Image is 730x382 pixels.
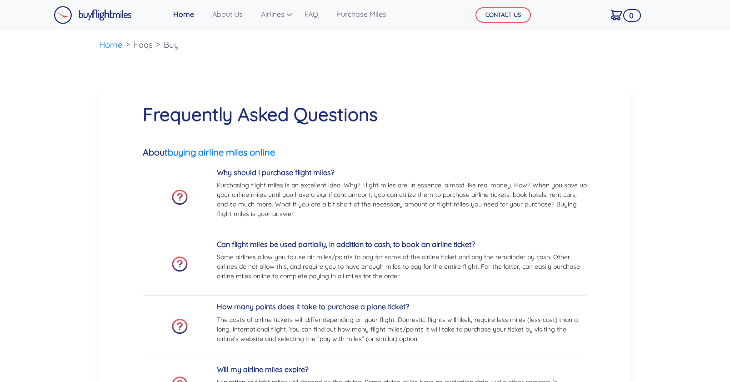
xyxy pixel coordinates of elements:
[172,256,188,272] img: faq-icon.png
[129,30,157,60] li: Faqs
[217,181,587,219] p: Purchasing flight miles is an excellent idea. Why? Flight miles are, in essence, almost like real...
[217,240,587,249] h5: Can flight miles be used partially, in addition to cash, to book an airline ticket?
[217,302,587,311] h5: How many points does it take to purchase a plane ticket?
[172,319,188,334] img: faq-icon.png
[172,190,188,205] img: faq-icon.png
[99,39,123,50] a: Home
[168,146,275,158] a: buying airline miles online
[217,315,587,344] p: The costs of airline tickets will differ depending on your flight. Domestic flights will likely r...
[623,9,641,22] span: 0
[209,5,246,23] a: About Us
[54,6,132,24] img: Buy Flight Miles Logo
[143,147,587,158] h5: About
[217,365,587,374] h5: Will my airline miles expire?
[333,5,390,23] a: Purchase Miles
[611,10,622,20] img: Cart
[217,252,587,281] p: Some airlines allow you to use air miles/points to pay for some of the airline ticket and pay the...
[607,5,626,24] a: 0
[257,5,290,23] a: Airlines
[159,30,184,60] li: Buy
[170,5,198,23] a: Home
[301,5,322,23] a: FAQ
[54,4,132,26] a: Buy Flight Miles Logo
[143,103,587,125] h1: Frequently Asked Questions
[217,168,587,177] h5: Why should I purchase flight miles?
[475,7,531,23] button: CONTACT US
